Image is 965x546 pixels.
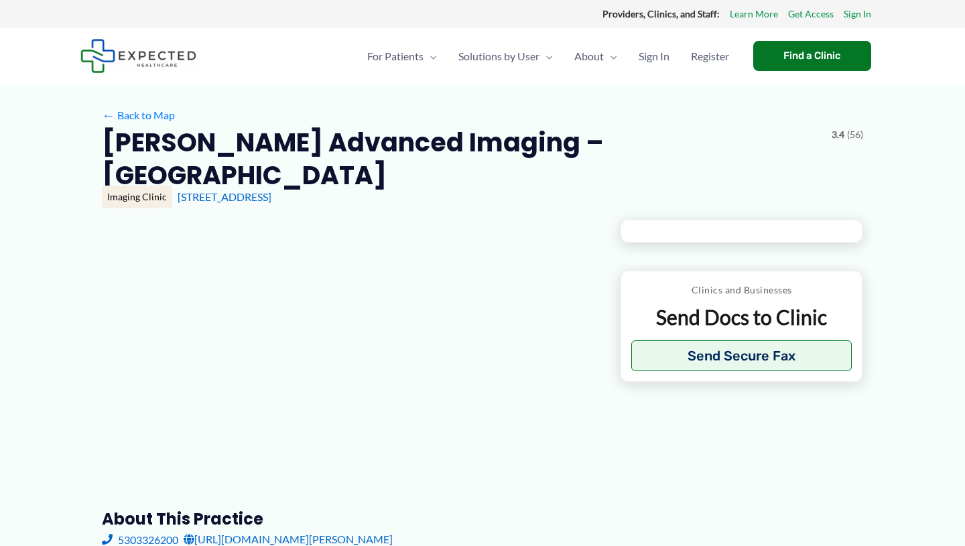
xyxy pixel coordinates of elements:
[102,508,598,529] h3: About this practice
[357,33,448,80] a: For PatientsMenu Toggle
[788,5,834,23] a: Get Access
[631,304,852,330] p: Send Docs to Clinic
[730,5,778,23] a: Learn More
[691,33,729,80] span: Register
[102,105,175,125] a: ←Back to Map
[564,33,628,80] a: AboutMenu Toggle
[832,126,844,143] span: 3.4
[628,33,680,80] a: Sign In
[639,33,669,80] span: Sign In
[357,33,740,80] nav: Primary Site Navigation
[367,33,424,80] span: For Patients
[602,8,720,19] strong: Providers, Clinics, and Staff:
[753,41,871,71] a: Find a Clinic
[102,109,115,121] span: ←
[102,186,172,208] div: Imaging Clinic
[448,33,564,80] a: Solutions by UserMenu Toggle
[847,126,863,143] span: (56)
[424,33,437,80] span: Menu Toggle
[574,33,604,80] span: About
[178,190,271,203] a: [STREET_ADDRESS]
[80,39,196,73] img: Expected Healthcare Logo - side, dark font, small
[680,33,740,80] a: Register
[458,33,539,80] span: Solutions by User
[539,33,553,80] span: Menu Toggle
[102,126,821,192] h2: [PERSON_NAME] Advanced Imaging – [GEOGRAPHIC_DATA]
[604,33,617,80] span: Menu Toggle
[631,281,852,299] p: Clinics and Businesses
[631,340,852,371] button: Send Secure Fax
[844,5,871,23] a: Sign In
